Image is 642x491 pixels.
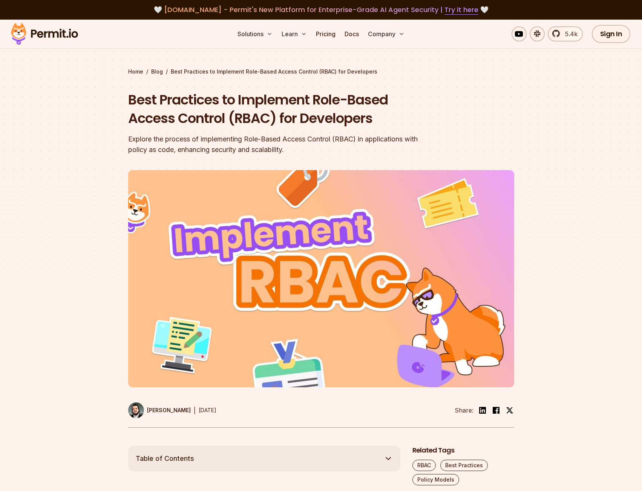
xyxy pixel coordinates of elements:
div: Explore the process of implementing Role-Based Access Control (RBAC) in applications with policy ... [128,134,418,155]
a: Try it here [444,5,478,15]
button: Table of Contents [128,446,400,471]
div: / / [128,68,514,75]
img: Best Practices to Implement Role-Based Access Control (RBAC) for Developers [128,170,514,387]
img: Gabriel L. Manor [128,402,144,418]
a: 5.4k [548,26,583,41]
button: Company [365,26,408,41]
p: [PERSON_NAME] [147,407,191,414]
div: | [194,406,196,415]
span: 5.4k [561,29,578,38]
button: Learn [279,26,310,41]
a: Policy Models [412,474,459,485]
div: 🤍 🤍 [18,5,624,15]
a: Sign In [592,25,631,43]
li: Share: [455,406,473,415]
a: [PERSON_NAME] [128,402,191,418]
a: Pricing [313,26,339,41]
a: Home [128,68,143,75]
time: [DATE] [199,407,216,413]
img: facebook [492,406,501,415]
h1: Best Practices to Implement Role-Based Access Control (RBAC) for Developers [128,91,418,128]
a: RBAC [412,460,436,471]
img: twitter [506,407,513,414]
span: [DOMAIN_NAME] - Permit's New Platform for Enterprise-Grade AI Agent Security | [164,5,478,14]
span: Table of Contents [136,453,194,464]
a: Docs [342,26,362,41]
a: Blog [151,68,163,75]
h2: Related Tags [412,446,514,455]
a: Best Practices [440,460,488,471]
img: Permit logo [8,21,81,47]
img: linkedin [478,406,487,415]
button: Solutions [234,26,276,41]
